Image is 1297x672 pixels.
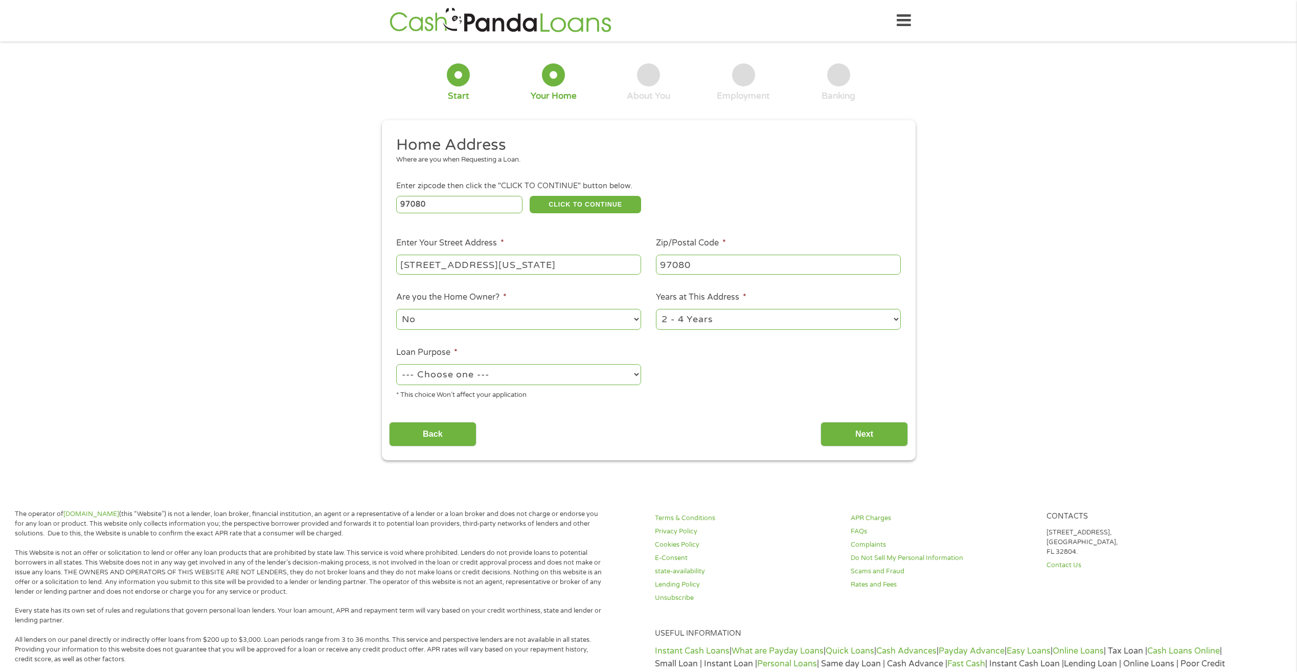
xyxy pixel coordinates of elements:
[389,422,476,447] input: Back
[396,181,900,192] div: Enter zipcode then click the "CLICK TO CONTINUE" button below.
[655,513,838,523] a: Terms & Conditions
[15,509,603,539] p: The operator of (this “Website”) is not a lender, loan broker, financial institution, an agent or...
[627,91,670,102] div: About You
[396,238,504,249] label: Enter Your Street Address
[732,646,824,656] a: What are Payday Loans
[396,255,641,274] input: 1 Main Street
[656,292,746,303] label: Years at This Address
[15,548,603,596] p: This Website is not an offer or solicitation to lend or offer any loan products that are prohibit...
[530,196,641,213] button: CLICK TO CONTINUE
[396,387,641,400] div: * This choice Won’t affect your application
[396,135,893,155] h2: Home Address
[655,540,838,550] a: Cookies Policy
[1046,528,1230,557] p: [STREET_ADDRESS], [GEOGRAPHIC_DATA], FL 32804.
[655,580,838,590] a: Lending Policy
[1147,646,1220,656] a: Cash Loans Online
[876,646,937,656] a: Cash Advances
[1046,512,1230,522] h4: Contacts
[386,6,615,35] img: GetLoanNow Logo
[821,422,908,447] input: Next
[531,91,577,102] div: Your Home
[655,593,838,603] a: Unsubscribe
[656,238,726,249] label: Zip/Postal Code
[947,659,985,669] a: Fast Cash
[63,510,119,518] a: [DOMAIN_NAME]
[396,196,522,213] input: Enter Zipcode (e.g 01510)
[1007,646,1051,656] a: Easy Loans
[851,513,1034,523] a: APR Charges
[396,347,458,358] label: Loan Purpose
[655,527,838,536] a: Privacy Policy
[851,553,1034,563] a: Do Not Sell My Personal Information
[1053,646,1104,656] a: Online Loans
[655,629,1230,639] h4: Useful Information
[826,646,874,656] a: Quick Loans
[851,527,1034,536] a: FAQs
[851,540,1034,550] a: Complaints
[655,646,730,656] a: Instant Cash Loans
[757,659,817,669] a: Personal Loans
[15,635,603,664] p: All lenders on our panel directly or indirectly offer loans from $200 up to $3,000. Loan periods ...
[655,553,838,563] a: E-Consent
[851,580,1034,590] a: Rates and Fees
[396,292,507,303] label: Are you the Home Owner?
[939,646,1005,656] a: Payday Advance
[15,606,603,625] p: Every state has its own set of rules and regulations that govern personal loan lenders. Your loan...
[717,91,770,102] div: Employment
[448,91,469,102] div: Start
[1046,561,1230,570] a: Contact Us
[655,567,838,576] a: state-availability
[851,567,1034,576] a: Scams and Fraud
[822,91,855,102] div: Banking
[396,155,893,165] div: Where are you when Requesting a Loan.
